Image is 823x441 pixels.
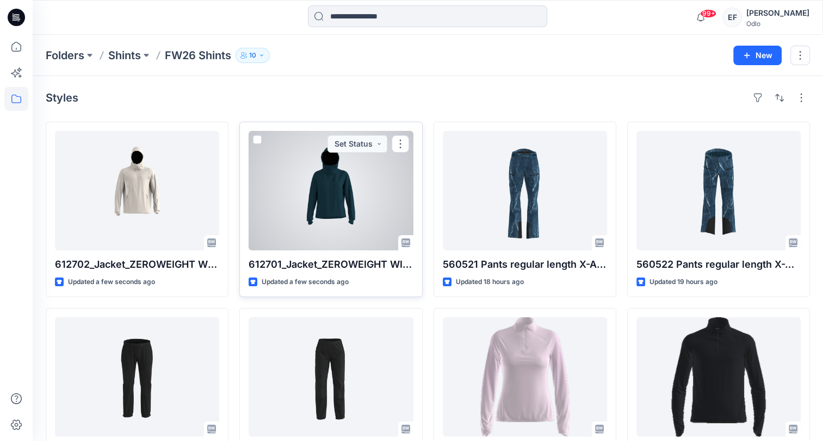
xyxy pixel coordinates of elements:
a: 612701_Jacket_ZEROWEIGHT WINDPROOF X WARM_SMS_3D [249,131,413,250]
a: 560522 Pants regular length X-ALP 3L_SMS_3D [636,131,801,250]
a: 560802_Pants regular length_ASCENT PANT_SMS_3D [55,317,219,437]
div: [PERSON_NAME] [746,7,809,20]
a: 560801_Pants regular length ASCENT_SMS_3D [249,317,413,437]
p: 560522 Pants regular length X-ALP 3L_SMS_3D [636,257,801,272]
p: 10 [249,49,256,61]
p: Updated 18 hours ago [456,276,524,288]
h4: Styles [46,91,78,104]
span: 99+ [700,9,716,18]
div: EF [722,8,742,27]
p: 612702_Jacket_ZEROWEIGHT WINDPROOF X WARM_SMS_3D [55,257,219,272]
button: 10 [236,48,270,63]
a: 612702_Jacket_ZEROWEIGHT WINDPROOF X WARM_SMS_3D [55,131,219,250]
p: Updated 19 hours ago [649,276,717,288]
a: 315652 Mid layer 1-2 zip_ ZEROWEIGHT WARM_SMS_3D [636,317,801,437]
p: FW26 Shints [165,48,231,63]
div: Odlo [746,20,809,28]
p: 612701_Jacket_ZEROWEIGHT WINDPROOF X WARM_SMS_3D [249,257,413,272]
a: 315651_Midlayer 1-2 Zip_ZEROWEIGHT WARM_SMS_3D [443,317,607,437]
a: 560521 Pants regular length X-ALP 3L_SMS_3D [443,131,607,250]
a: Folders [46,48,84,63]
p: Updated a few seconds ago [68,276,155,288]
button: New [733,46,782,65]
a: Shints [108,48,141,63]
p: Updated a few seconds ago [262,276,349,288]
p: 560521 Pants regular length X-ALP 3L_SMS_3D [443,257,607,272]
